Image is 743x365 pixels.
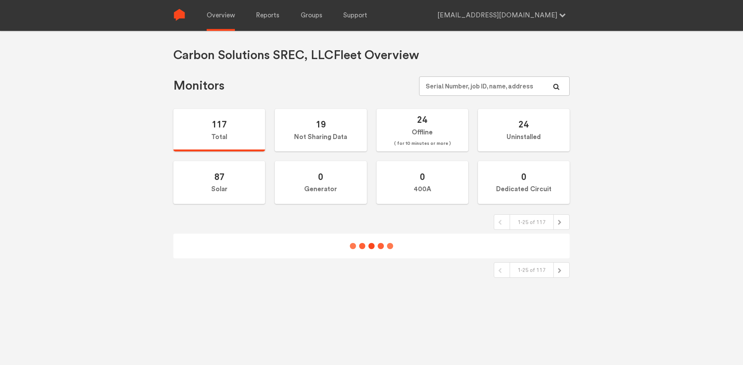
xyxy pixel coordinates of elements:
span: 0 [318,171,323,182]
label: Offline [377,109,468,152]
span: 117 [212,119,227,130]
label: Not Sharing Data [275,109,366,152]
label: Solar [173,161,265,204]
img: Sense Logo [173,9,185,21]
h1: Monitors [173,78,224,94]
label: 400A [377,161,468,204]
span: 19 [316,119,326,130]
h1: Carbon Solutions SREC, LLC Fleet Overview [173,48,419,63]
span: 0 [521,171,526,182]
div: 1-25 of 117 [510,263,554,277]
span: 24 [417,114,427,125]
div: 1-25 of 117 [510,215,554,229]
span: ( for 10 minutes or more ) [394,139,451,148]
label: Generator [275,161,366,204]
label: Uninstalled [478,109,570,152]
span: 0 [420,171,425,182]
span: 87 [214,171,224,182]
label: Total [173,109,265,152]
label: Dedicated Circuit [478,161,570,204]
span: 24 [519,119,529,130]
input: Serial Number, job ID, name, address [419,76,570,96]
